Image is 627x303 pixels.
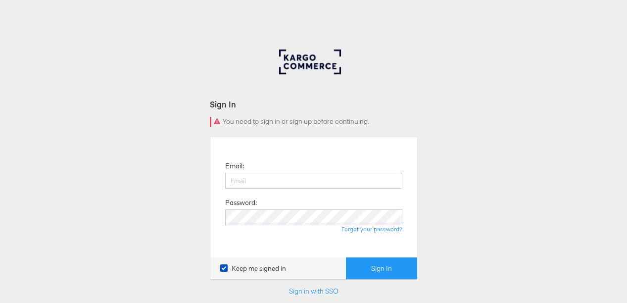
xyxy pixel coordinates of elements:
[225,173,402,189] input: Email
[225,161,244,171] label: Email:
[225,198,257,207] label: Password:
[210,117,418,127] div: You need to sign in or sign up before continuing.
[341,225,402,233] a: Forgot your password?
[346,257,417,280] button: Sign In
[289,287,338,296] a: Sign in with SSO
[210,99,418,110] div: Sign In
[220,264,286,273] label: Keep me signed in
